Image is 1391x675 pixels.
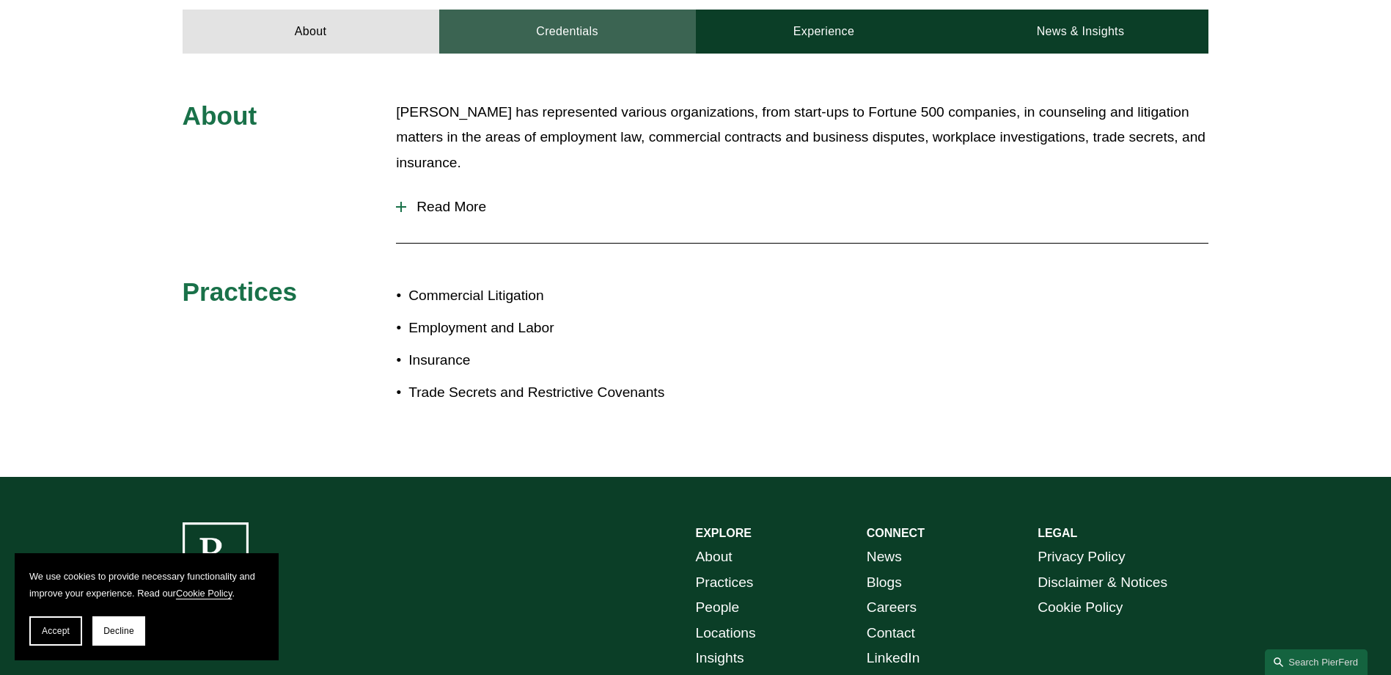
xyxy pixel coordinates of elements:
p: We use cookies to provide necessary functionality and improve your experience. Read our . [29,568,264,602]
a: Credentials [439,10,696,54]
a: Blogs [867,570,902,596]
a: Search this site [1265,649,1368,675]
p: Employment and Labor [408,315,695,341]
span: Read More [406,199,1208,215]
a: About [696,544,733,570]
a: People [696,595,740,621]
a: Cookie Policy [176,588,232,599]
span: About [183,101,257,130]
a: Privacy Policy [1038,544,1125,570]
span: Accept [42,626,70,636]
a: News [867,544,902,570]
a: News & Insights [952,10,1208,54]
a: Locations [696,621,756,646]
a: LinkedIn [867,646,920,671]
strong: CONNECT [867,527,925,539]
span: Decline [103,626,134,636]
p: Commercial Litigation [408,283,695,309]
a: Cookie Policy [1038,595,1123,621]
a: Contact [867,621,915,646]
strong: LEGAL [1038,527,1077,539]
a: Insights [696,646,744,671]
button: Read More [396,188,1208,226]
button: Decline [92,616,145,646]
section: Cookie banner [15,553,279,660]
a: Careers [867,595,917,621]
p: Insurance [408,348,695,373]
a: Disclaimer & Notices [1038,570,1167,596]
a: About [183,10,439,54]
button: Accept [29,616,82,646]
span: Practices [183,277,298,306]
strong: EXPLORE [696,527,752,539]
p: Trade Secrets and Restrictive Covenants [408,380,695,406]
a: Practices [696,570,754,596]
p: [PERSON_NAME] has represented various organizations, from start-ups to Fortune 500 companies, in ... [396,100,1208,176]
a: Experience [696,10,953,54]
